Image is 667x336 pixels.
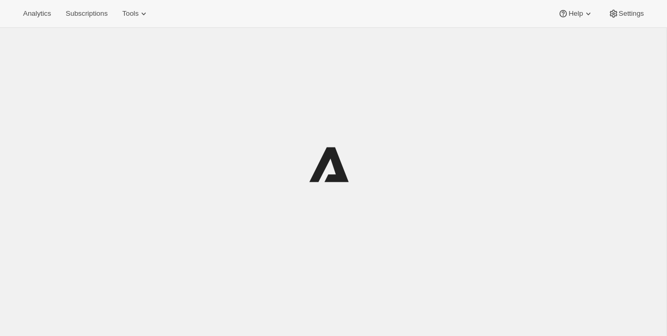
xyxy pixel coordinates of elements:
[568,9,583,18] span: Help
[116,6,155,21] button: Tools
[602,6,650,21] button: Settings
[59,6,114,21] button: Subscriptions
[66,9,107,18] span: Subscriptions
[23,9,51,18] span: Analytics
[122,9,138,18] span: Tools
[552,6,599,21] button: Help
[17,6,57,21] button: Analytics
[619,9,644,18] span: Settings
